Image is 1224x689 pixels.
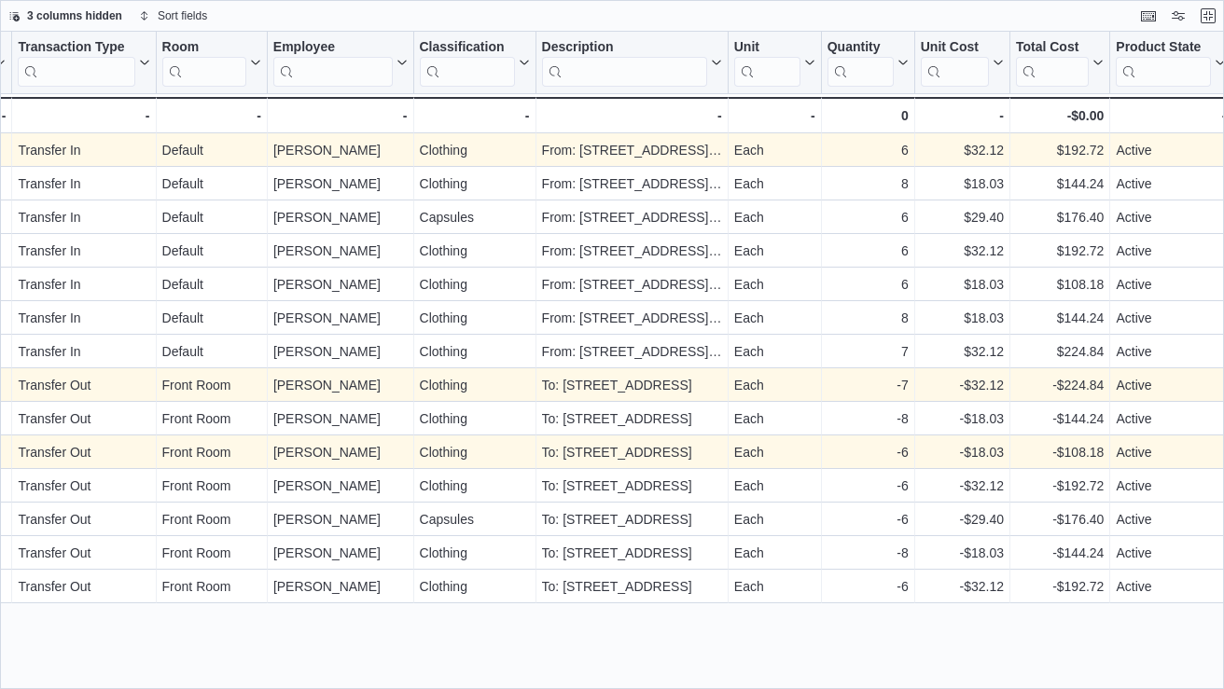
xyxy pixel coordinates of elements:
div: [PERSON_NAME] [273,475,408,497]
div: - [162,104,261,127]
div: To: [STREET_ADDRESS] [542,508,722,531]
div: $18.03 [921,172,1004,195]
div: Unit Cost [921,39,989,87]
div: Transfer Out [18,575,149,598]
div: Each [734,475,815,497]
div: Capsules [420,508,530,531]
div: From: [STREET_ADDRESS][PERSON_NAME] [542,172,722,195]
div: Clothing [420,475,530,497]
div: Capsules [420,206,530,228]
div: Clothing [420,240,530,262]
div: Front Room [162,374,261,396]
div: Clothing [420,172,530,195]
div: Quantity [828,39,894,57]
div: Product State [1116,39,1211,57]
span: Sort fields [158,8,207,23]
div: Each [734,407,815,430]
div: - [273,104,408,127]
div: $144.24 [1016,172,1104,195]
div: -$192.72 [1016,575,1104,598]
div: Default [162,206,261,228]
div: -8 [828,542,909,564]
div: [PERSON_NAME] [273,139,408,161]
div: [PERSON_NAME] [273,307,408,329]
div: -6 [828,441,909,463]
div: -$32.12 [921,374,1004,396]
div: Unit [734,39,800,57]
div: Transfer Out [18,508,149,531]
div: Front Room [162,508,261,531]
div: [PERSON_NAME] [273,542,408,564]
div: Front Room [162,407,261,430]
div: Each [734,273,815,296]
div: Each [734,172,815,195]
div: -$32.12 [921,575,1004,598]
div: 8 [828,307,909,329]
button: Total Cost [1016,39,1104,87]
div: $32.12 [921,240,1004,262]
div: [PERSON_NAME] [273,374,408,396]
div: -$108.18 [1016,441,1104,463]
div: Default [162,240,261,262]
div: To: [STREET_ADDRESS] [542,542,722,564]
button: 3 columns hidden [1,5,130,27]
div: Front Room [162,441,261,463]
div: Description [542,39,707,57]
div: Each [734,575,815,598]
div: Description [542,39,707,87]
div: -$18.03 [921,407,1004,430]
div: Quantity [828,39,894,87]
div: [PERSON_NAME] [273,407,408,430]
div: -$0.00 [1016,104,1104,127]
div: 6 [828,240,909,262]
div: Unit [734,39,800,87]
div: [PERSON_NAME] [273,508,408,531]
div: $29.40 [921,206,1004,228]
button: Employee [273,39,408,87]
div: Each [734,441,815,463]
div: Transfer In [18,172,149,195]
div: Transfer In [18,240,149,262]
div: - [921,104,1004,127]
button: Exit fullscreen [1197,5,1219,27]
div: Default [162,307,261,329]
div: To: [STREET_ADDRESS] [542,575,722,598]
div: Employee [273,39,393,57]
div: From: [STREET_ADDRESS][PERSON_NAME] [542,240,722,262]
div: Employee [273,39,393,87]
div: -$144.24 [1016,407,1104,430]
div: Front Room [162,575,261,598]
div: Transfer Out [18,542,149,564]
div: $144.24 [1016,307,1104,329]
div: Clothing [420,441,530,463]
div: To: [STREET_ADDRESS] [542,475,722,497]
div: Each [734,374,815,396]
div: Total Cost [1016,39,1089,87]
div: $192.72 [1016,240,1104,262]
button: Unit Cost [921,39,1004,87]
div: From: [STREET_ADDRESS][PERSON_NAME] [542,273,722,296]
div: Clothing [420,139,530,161]
div: Total Cost [1016,39,1089,57]
div: -7 [828,374,909,396]
div: Room [162,39,246,87]
div: [PERSON_NAME] [273,575,408,598]
div: Each [734,206,815,228]
div: $32.12 [921,340,1004,363]
div: Each [734,240,815,262]
div: [PERSON_NAME] [273,273,408,296]
div: $32.12 [921,139,1004,161]
div: Default [162,340,261,363]
div: From: [STREET_ADDRESS][PERSON_NAME] [542,307,722,329]
button: Quantity [828,39,909,87]
div: $18.03 [921,273,1004,296]
div: 6 [828,206,909,228]
div: $18.03 [921,307,1004,329]
div: Clothing [420,575,530,598]
div: -6 [828,575,909,598]
div: Each [734,508,815,531]
div: Clothing [420,307,530,329]
div: Each [734,340,815,363]
div: Transfer Out [18,374,149,396]
div: - [542,104,722,127]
